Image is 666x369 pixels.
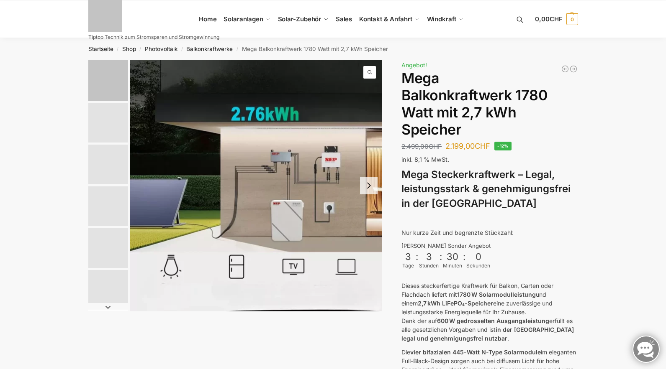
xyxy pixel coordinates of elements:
[224,15,263,23] span: Solaranlagen
[359,15,412,23] span: Kontakt & Anfahrt
[86,185,128,227] li: 4 / 9
[136,46,145,53] span: /
[145,46,177,52] a: Photovoltaik
[86,143,128,185] li: 3 / 9
[86,60,128,102] li: 1 / 9
[463,251,465,267] div: :
[401,262,415,270] div: Tage
[88,145,128,184] img: Bificial im Vergleich zu billig Modulen
[401,61,427,69] span: Angebot!
[233,46,242,53] span: /
[569,65,578,73] a: 890/600 Watt Solarkraftwerk + 2,7 KW Batteriespeicher Genehmigungsfrei
[440,251,442,267] div: :
[475,142,490,150] span: CHF
[429,143,442,150] span: CHF
[401,281,578,343] p: Dieses steckerfertige Kraftwerk für Balkon, Garten oder Flachdach liefert mit und einem eine zuve...
[402,251,414,262] div: 3
[401,156,449,163] span: inkl. 8,1 % MwSt.
[86,269,128,310] li: 6 / 9
[445,142,490,150] bdi: 2.199,00
[427,15,456,23] span: Windkraft
[177,46,186,53] span: /
[88,103,128,143] img: 4 mal bificiale Solarmodule
[86,102,128,143] li: 2 / 9
[418,300,493,307] strong: 2,7 kWh LiFePO₄-Speicher
[401,168,571,210] strong: Mega Steckerkraftwerk – Legal, leistungsstark & genehmigungsfrei in der [GEOGRAPHIC_DATA]
[416,251,418,267] div: :
[535,15,562,23] span: 0,00
[86,310,128,352] li: 7 / 9
[423,0,467,38] a: Windkraft
[467,251,489,262] div: 0
[401,228,578,237] p: Nur kurze Zeit und begrenzte Stückzahl:
[561,65,569,73] a: Balkonkraftwerk 405/600 Watt erweiterbar
[444,251,461,262] div: 30
[443,262,462,270] div: Minuten
[88,303,128,311] button: Next slide
[220,0,274,38] a: Solaranlagen
[88,35,219,40] p: Tiptop Technik zum Stromsparen und Stromgewinnung
[86,227,128,269] li: 5 / 9
[122,46,136,52] a: Shop
[88,186,128,226] img: Bificial 30 % mehr Leistung
[410,349,541,356] strong: vier bifazialen 445-Watt N-Type Solarmodule
[437,317,549,324] strong: 600 W gedrosselten Ausgangsleistung
[278,15,321,23] span: Solar-Zubehör
[535,7,578,32] a: 0,00CHF 0
[401,326,574,342] strong: in der [GEOGRAPHIC_DATA] legal und genehmigungsfrei nutzbar
[73,38,593,60] nav: Breadcrumb
[130,60,382,311] li: 1 / 9
[130,60,382,311] a: Solaranlage mit 2,7 KW Batteriespeicher Genehmigungsfrei9 37f323a9 fb5c 4dce 8a67 e3838845de63 1
[550,15,563,23] span: CHF
[332,0,355,38] a: Sales
[419,262,439,270] div: Stunden
[355,0,423,38] a: Kontakt & Anfahrt
[401,143,442,150] bdi: 2.499,00
[401,242,578,250] div: [PERSON_NAME] Sonder Angebot
[401,70,578,138] h1: Mega Balkonkraftwerk 1780 Watt mit 2,7 kWh Speicher
[466,262,490,270] div: Sekunden
[494,142,512,150] span: -12%
[566,13,578,25] span: 0
[88,228,128,268] img: Leise und Wartungsfrei
[457,291,536,298] strong: 1780 W Solarmodulleistung
[336,15,352,23] span: Sales
[274,0,332,38] a: Solar-Zubehör
[360,177,378,194] button: Next slide
[186,46,233,52] a: Balkonkraftwerke
[420,251,438,262] div: 3
[113,46,122,53] span: /
[130,60,382,311] img: Balkonkraftwerk mit grossem Speicher
[88,60,128,101] img: Balkonkraftwerk mit grossem Speicher
[88,270,128,310] img: Anschlusskabel-3meter
[88,46,113,52] a: Startseite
